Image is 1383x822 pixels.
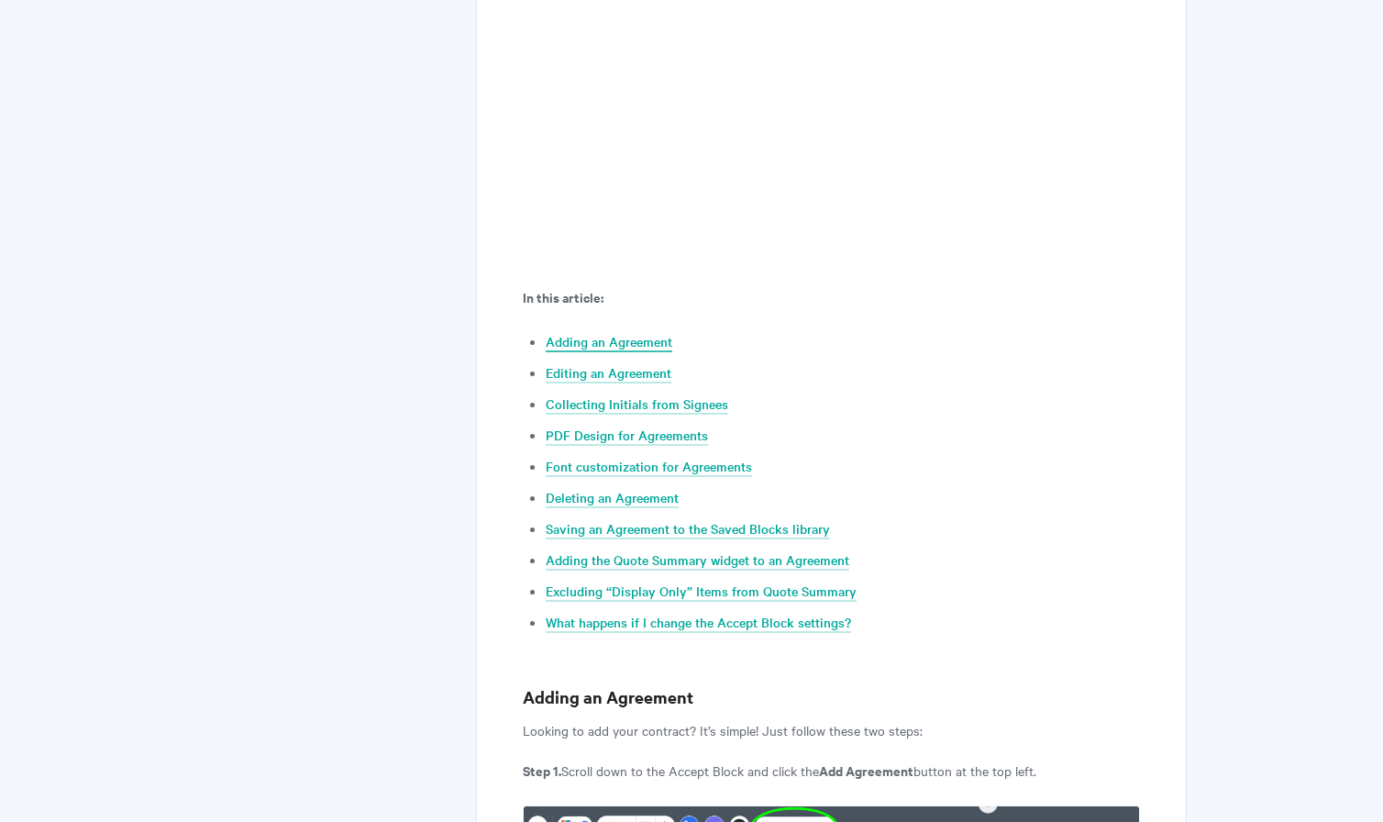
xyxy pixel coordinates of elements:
[546,426,708,446] a: PDF Design for Agreements
[546,363,671,383] a: Editing an Agreement
[546,488,679,508] a: Deleting an Agreement
[546,457,752,477] a: Font customization for Agreements
[546,613,851,633] a: What happens if I change the Accept Block settings?
[523,719,1140,741] p: Looking to add your contract? It’s simple! Just follow these two steps:
[546,519,830,539] a: Saving an Agreement to the Saved Blocks library
[523,761,561,780] b: Step 1.
[523,287,603,306] b: In this article:
[546,394,728,415] a: Collecting Initials from Signees
[819,761,913,780] b: Add Agreement
[546,332,672,352] a: Adding an Agreement
[546,582,857,602] a: Excluding “Display Only” Items from Quote Summary
[546,550,849,571] a: Adding the Quote Summary widget to an Agreement
[523,684,1140,710] h3: Adding an Agreement
[523,760,1140,782] p: Scroll down to the Accept Block and click the button at the top left.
